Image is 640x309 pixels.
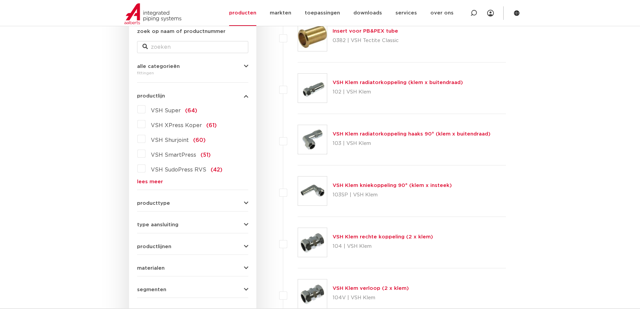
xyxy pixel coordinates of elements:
p: 103SP | VSH Klem [333,190,452,200]
p: 0382 | VSH Tectite Classic [333,35,399,46]
button: materialen [137,266,248,271]
a: VSH Klem kniekoppeling 90° (klem x insteek) [333,183,452,188]
img: Thumbnail for VSH Klem verloop (2 x klem) [298,279,327,308]
span: (64) [185,108,197,113]
span: type aansluiting [137,222,178,227]
img: Thumbnail for VSH Klem radiatorkoppeling haaks 90° (klem x buitendraad) [298,125,327,154]
button: segmenten [137,287,248,292]
a: VSH Klem verloop (2 x klem) [333,286,409,291]
a: lees meer [137,179,248,184]
a: VSH Klem radiatorkoppeling haaks 90° (klem x buitendraad) [333,131,490,137]
p: 104V | VSH Klem [333,293,409,303]
button: alle categorieën [137,64,248,69]
span: productlijn [137,93,165,99]
img: Thumbnail for VSH Klem radiatorkoppeling (klem x buitendraad) [298,74,327,103]
a: Insert voor PB&PEX tube [333,29,398,34]
span: VSH SmartPress [151,152,196,158]
span: (61) [206,123,217,128]
span: (60) [193,138,206,143]
button: producttype [137,201,248,206]
p: 103 | VSH Klem [333,138,490,149]
img: Thumbnail for Insert voor PB&PEX tube [298,22,327,51]
button: type aansluiting [137,222,248,227]
input: zoeken [137,41,248,53]
p: 102 | VSH Klem [333,87,463,98]
img: Thumbnail for VSH Klem rechte koppeling (2 x klem) [298,228,327,257]
span: VSH Shurjoint [151,138,189,143]
label: zoek op naam of productnummer [137,28,225,36]
span: VSH SudoPress RVS [151,167,206,172]
span: VSH Super [151,108,181,113]
span: alle categorieën [137,64,180,69]
a: VSH Klem rechte koppeling (2 x klem) [333,234,433,239]
p: 104 | VSH Klem [333,241,433,252]
button: productlijnen [137,244,248,249]
span: productlijnen [137,244,171,249]
span: materialen [137,266,165,271]
button: productlijn [137,93,248,99]
span: producttype [137,201,170,206]
span: (51) [201,152,211,158]
span: VSH XPress Koper [151,123,202,128]
span: (42) [211,167,222,172]
span: segmenten [137,287,166,292]
div: fittingen [137,69,248,77]
a: VSH Klem radiatorkoppeling (klem x buitendraad) [333,80,463,85]
img: Thumbnail for VSH Klem kniekoppeling 90° (klem x insteek) [298,177,327,205]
